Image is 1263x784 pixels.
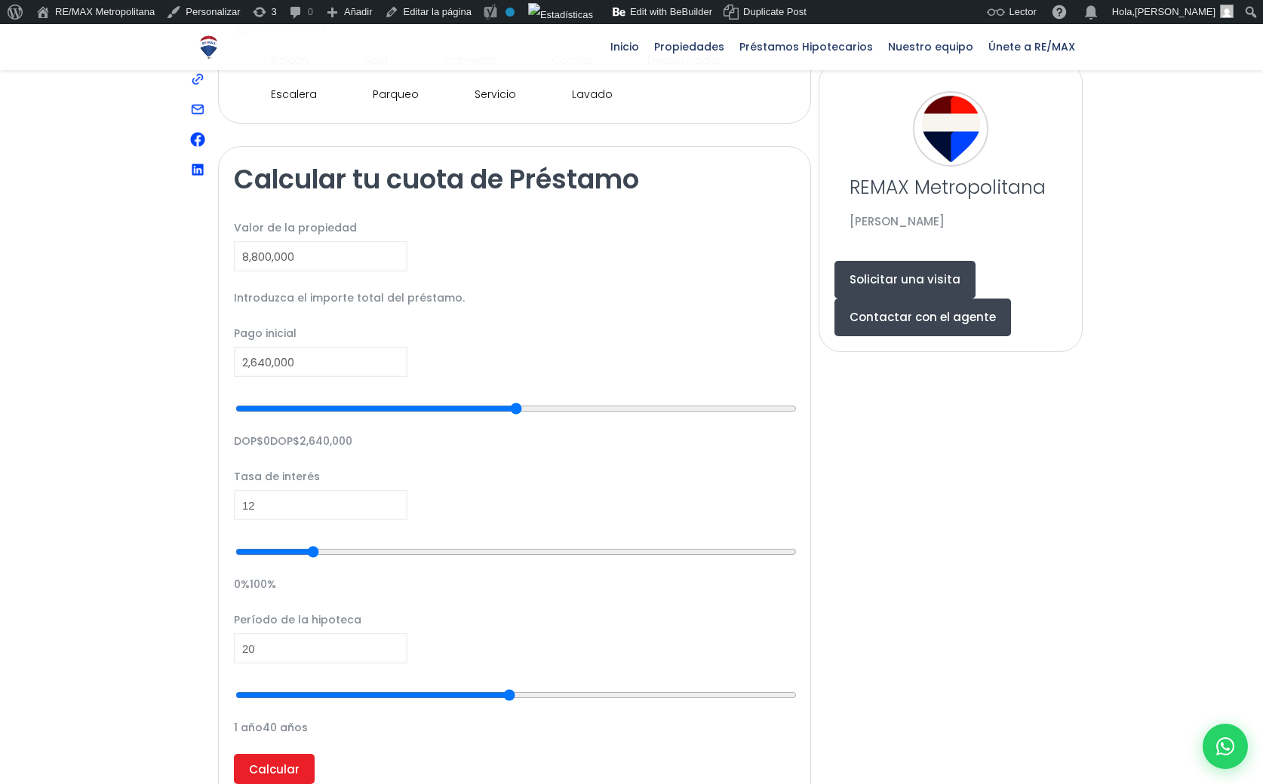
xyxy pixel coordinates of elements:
img: Servicio [449,86,467,104]
span: Escalera [234,81,328,108]
input: RD$ [234,241,407,271]
label: Tasa de interés [234,467,795,486]
h2: Calcular tu cuota de Préstamo [234,162,795,196]
span: [PERSON_NAME] [850,213,945,229]
img: Compartir por correo [190,102,205,117]
div: REMAX Metropolitana [913,91,988,167]
label: Pago inicial [234,324,795,343]
span: 1 año [234,720,263,735]
button: Contactar con el agente [834,299,1011,336]
h3: REMAX Metropolitana [850,174,1052,201]
a: Propiedades [647,24,732,69]
span: 40 años [263,720,308,735]
input: % [234,490,407,520]
button: Solicitar una visita [834,261,976,299]
span: 100% [250,577,276,592]
img: Escalera [245,86,263,104]
span: Copiar enlace [186,68,209,90]
span: Parqueo [336,81,430,108]
span: Servicio [438,81,527,108]
label: Valor de la propiedad [234,219,795,237]
span: Lavado [535,81,624,108]
a: Préstamos Hipotecarios [732,24,880,69]
span: DOP$2,640,000 [270,433,352,449]
span: [PERSON_NAME] [1135,6,1215,17]
a: Únete a RE/MAX [981,24,1083,69]
span: Introduzca el importe total del préstamo. [234,290,465,305]
label: Período de la hipoteca [234,611,795,629]
img: Compartir en Linkedin [192,164,204,176]
img: Compartir en Facebook [190,132,205,147]
span: DOP$0 [234,433,270,449]
img: Copiar Enlace [190,72,205,87]
span: 0% [234,577,250,592]
img: Parqueo [347,86,365,104]
img: Visitas de 48 horas. Haz clic para ver más estadísticas del sitio. [528,3,593,27]
span: Inicio [603,35,647,58]
a: Inicio [603,24,647,69]
input: Years [234,633,407,663]
span: Propiedades [647,35,732,58]
span: Únete a RE/MAX [981,35,1083,58]
span: Nuestro equipo [880,35,981,58]
span: Préstamos Hipotecarios [732,35,880,58]
img: Logo de REMAX [195,34,222,60]
a: RE/MAX Metropolitana [195,24,222,69]
div: No indexar [506,8,515,17]
img: Lavado [546,86,564,104]
a: Nuestro equipo [880,24,981,69]
input: Calcular [234,754,315,784]
input: RD$ [234,347,407,377]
